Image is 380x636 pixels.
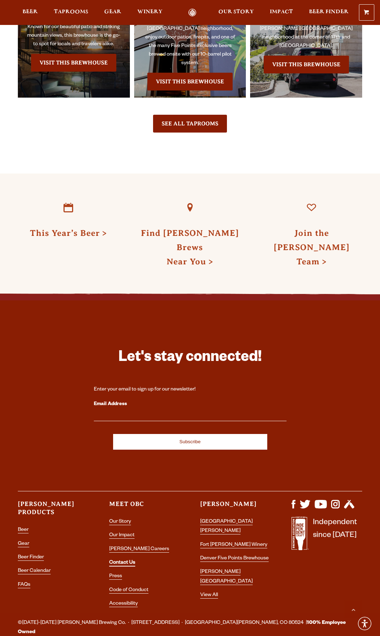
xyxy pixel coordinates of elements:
a: [PERSON_NAME] [GEOGRAPHIC_DATA] [200,569,253,585]
a: Visit the Sloan’s Lake Brewhouse [264,56,349,73]
a: Beer Finder [18,555,44,561]
a: [PERSON_NAME] Careers [109,547,169,553]
h3: Meet OBC [109,500,180,515]
a: This Year’s Beer [30,228,107,238]
h3: [PERSON_NAME] [200,500,271,515]
a: Visit the Fort Collin's Brewery & Taproom [31,54,116,72]
a: View All [200,593,218,599]
span: Beer Finder [309,9,349,15]
a: Visit us on YouTube [315,505,327,511]
a: Find Odell Brews Near You [173,191,206,224]
a: Find [PERSON_NAME] BrewsNear You [141,228,239,266]
a: Visit us on Untappd [344,505,354,511]
a: Impact [265,9,298,17]
a: Join the [PERSON_NAME] Team [274,228,350,266]
a: Visit us on X (formerly Twitter) [300,505,310,511]
a: Beer Calendar [18,568,51,574]
a: Beer [18,527,29,533]
strong: 100% Employee Owned [18,620,346,635]
h3: [PERSON_NAME] Products [18,500,88,523]
span: Our Story [218,9,254,15]
a: Visit us on Instagram [331,505,340,511]
h3: Let's stay connected! [94,348,287,369]
a: Join the Odell Team [295,191,328,224]
span: Impact [270,9,293,15]
a: Code of Conduct [109,588,148,594]
a: This Year’s Beer [52,191,85,224]
div: Accessibility Menu [357,616,373,631]
span: Winery [137,9,162,15]
a: Contact Us [109,560,135,567]
a: Fort [PERSON_NAME] Winery [200,542,267,548]
a: Denver Five Points Brewhouse [200,556,269,562]
a: Accessibility [109,601,138,607]
input: Subscribe [113,434,267,450]
span: Taprooms [54,9,88,15]
a: Press [109,574,122,580]
a: Beer Finder [304,9,353,17]
a: Scroll to top [344,600,362,618]
a: Our Story [109,519,131,525]
span: Gear [104,9,121,15]
div: Enter your email to sign up for our newsletter! [94,386,287,393]
a: Gear [100,9,126,17]
a: Beer [18,9,42,17]
label: Email Address [94,400,287,409]
a: Odell Home [179,9,206,17]
span: Beer [22,9,38,15]
a: [GEOGRAPHIC_DATA][PERSON_NAME] [200,519,253,534]
a: Our Story [214,9,258,17]
a: Our Impact [109,533,135,539]
a: Taprooms [49,9,93,17]
a: FAQs [18,582,30,588]
p: Independent since [DATE] [313,517,357,554]
a: Visit us on Facebook [292,505,295,511]
a: Winery [133,9,167,17]
a: Visit the Five Points Brewhouse [147,73,233,91]
a: See All Taprooms [153,115,227,133]
a: Gear [18,541,29,547]
p: Known for our beautiful patio and striking mountain views, this brewhouse is the go-to spot for l... [25,23,123,49]
p: Come visit our 10-barrel pilot brewhouse, taproom and pizza kitchen in the [PERSON_NAME][GEOGRAPH... [257,8,355,51]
